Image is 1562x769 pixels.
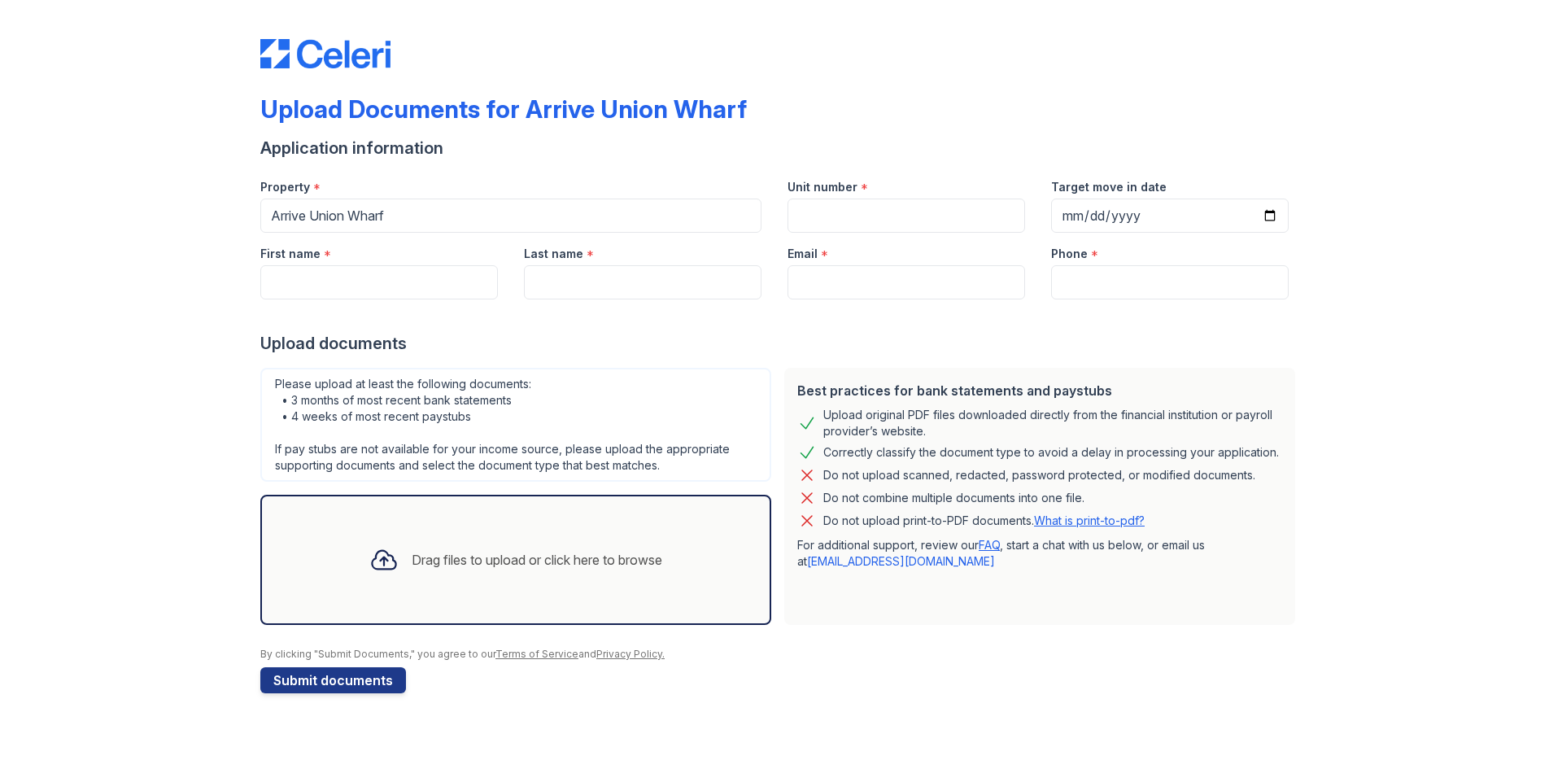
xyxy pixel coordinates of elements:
[979,538,1000,552] a: FAQ
[823,407,1282,439] div: Upload original PDF files downloaded directly from the financial institution or payroll provider’...
[260,179,310,195] label: Property
[596,648,665,660] a: Privacy Policy.
[412,550,662,570] div: Drag files to upload or click here to browse
[260,332,1302,355] div: Upload documents
[823,488,1084,508] div: Do not combine multiple documents into one file.
[797,381,1282,400] div: Best practices for bank statements and paystubs
[1051,179,1167,195] label: Target move in date
[260,648,1302,661] div: By clicking "Submit Documents," you agree to our and
[823,443,1279,462] div: Correctly classify the document type to avoid a delay in processing your application.
[260,667,406,693] button: Submit documents
[823,513,1145,529] p: Do not upload print-to-PDF documents.
[260,137,1302,159] div: Application information
[1051,246,1088,262] label: Phone
[495,648,578,660] a: Terms of Service
[823,465,1255,485] div: Do not upload scanned, redacted, password protected, or modified documents.
[260,39,390,68] img: CE_Logo_Blue-a8612792a0a2168367f1c8372b55b34899dd931a85d93a1a3d3e32e68fde9ad4.png
[1034,513,1145,527] a: What is print-to-pdf?
[260,368,771,482] div: Please upload at least the following documents: • 3 months of most recent bank statements • 4 wee...
[260,246,321,262] label: First name
[788,179,857,195] label: Unit number
[524,246,583,262] label: Last name
[807,554,995,568] a: [EMAIL_ADDRESS][DOMAIN_NAME]
[260,94,747,124] div: Upload Documents for Arrive Union Wharf
[788,246,818,262] label: Email
[797,537,1282,570] p: For additional support, review our , start a chat with us below, or email us at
